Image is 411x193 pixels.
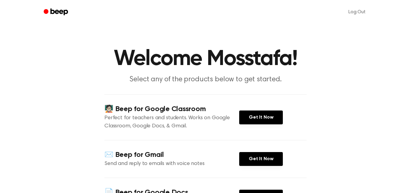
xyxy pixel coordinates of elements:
a: Beep [39,6,73,18]
a: Log Out [342,5,372,19]
a: Get It Now [239,152,283,166]
p: Select any of the products below to get started. [90,75,321,85]
h4: ✉️ Beep for Gmail [104,150,239,160]
h1: Welcome Mosstafa! [51,48,360,70]
a: Get It Now [239,111,283,124]
h4: 🧑🏻‍🏫 Beep for Google Classroom [104,104,239,114]
p: Perfect for teachers and students. Works on Google Classroom, Google Docs, & Gmail. [104,114,239,130]
p: Send and reply to emails with voice notes [104,160,239,168]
